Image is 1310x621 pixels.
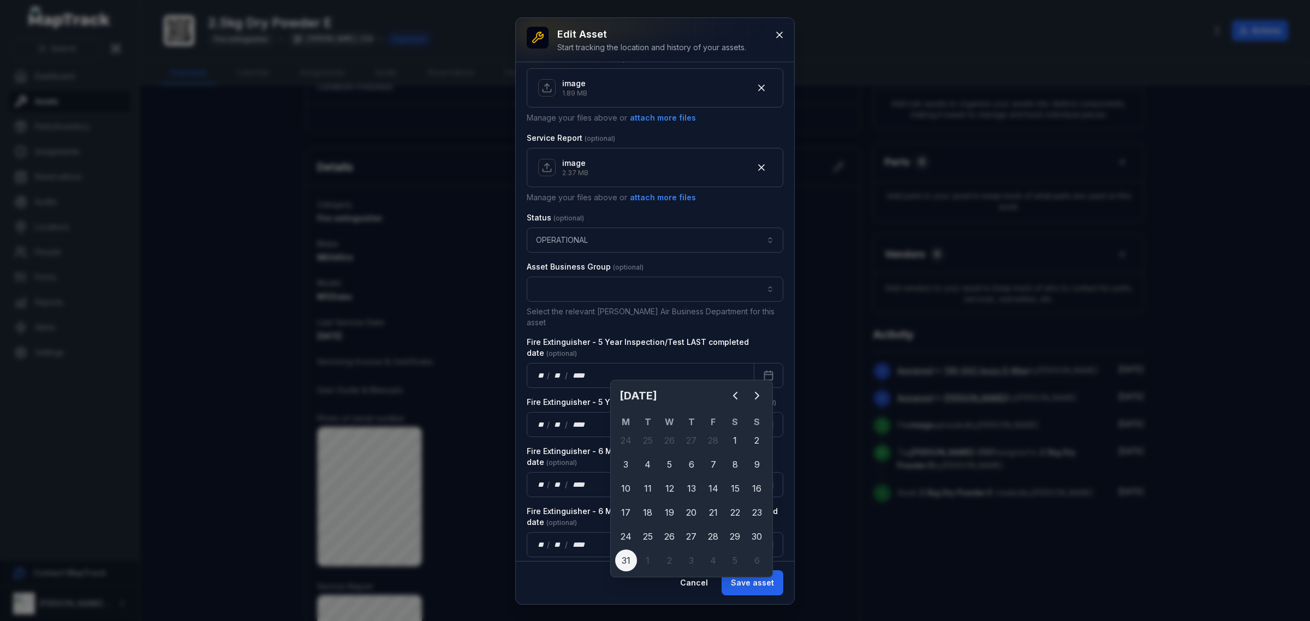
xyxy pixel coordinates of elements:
div: 22 [724,501,746,523]
div: 28 [702,429,724,451]
div: 15 [724,477,746,499]
div: Thursday 27 February 2025 [681,429,702,451]
div: Tuesday 18 March 2025 [637,501,659,523]
div: Start tracking the location and history of your assets. [557,42,746,53]
th: M [615,415,637,428]
div: / [547,479,551,490]
div: month, [551,539,565,550]
div: month, [551,479,565,490]
div: Sunday 9 March 2025 [746,453,768,475]
div: Thursday 3 April 2025 [681,550,702,571]
th: T [681,415,702,428]
div: day, [536,419,547,430]
p: Manage your files above or [527,192,783,204]
div: 6 [681,453,702,475]
div: Tuesday 25 February 2025 [637,429,659,451]
th: T [637,415,659,428]
div: Monday 24 February 2025 [615,429,637,451]
div: 2 [746,429,768,451]
div: Sunday 30 March 2025 [746,526,768,547]
div: day, [536,539,547,550]
div: 27 [681,526,702,547]
div: Sunday 6 April 2025 [746,550,768,571]
label: Fire Extinguisher - 6 Monthly Tagging/Inspection NEXT Due date [527,446,783,468]
div: 25 [637,429,659,451]
div: Sunday 16 March 2025 [746,477,768,499]
div: 20 [681,501,702,523]
p: 2.37 MB [562,169,588,177]
div: 4 [702,550,724,571]
label: Asset Business Group [527,261,644,272]
label: Fire Extinguisher - 5 Year Inspection/Test LAST completed date [527,337,783,359]
div: 28 [702,526,724,547]
div: 18 [637,501,659,523]
div: 5 [724,550,746,571]
button: Calendar [754,363,783,388]
div: 17 [615,501,637,523]
div: Wednesday 26 March 2025 [659,526,681,547]
div: Monday 10 March 2025 [615,477,637,499]
div: / [547,419,551,430]
div: 4 [637,453,659,475]
div: Saturday 1 March 2025 [724,429,746,451]
div: Wednesday 2 April 2025 [659,550,681,571]
div: 27 [681,429,702,451]
h3: Edit asset [557,27,746,42]
div: 3 [681,550,702,571]
div: Saturday 8 March 2025 [724,453,746,475]
button: attach more files [629,192,696,204]
p: Manage your files above or [527,112,783,124]
div: year, [569,539,589,550]
div: Monday 17 March 2025 [615,501,637,523]
div: 8 [724,453,746,475]
div: 5 [659,453,681,475]
button: Next [746,385,768,407]
div: 11 [637,477,659,499]
div: 26 [659,429,681,451]
div: Wednesday 12 March 2025 [659,477,681,499]
div: 2 [659,550,681,571]
p: image [562,78,587,89]
div: Saturday 5 April 2025 [724,550,746,571]
div: 24 [615,526,637,547]
div: 3 [615,453,637,475]
p: image [562,158,588,169]
p: 1.89 MB [562,89,587,98]
th: S [746,415,768,428]
div: year, [569,479,589,490]
div: Saturday 29 March 2025 [724,526,746,547]
button: Save asset [722,570,783,595]
div: Wednesday 19 March 2025 [659,501,681,523]
label: Fire Extinguisher - 6 Monthly Tagging/Inspection LAST completed date [527,506,783,528]
div: day, [536,479,547,490]
div: year, [569,419,589,430]
table: March 2025 [615,415,768,572]
button: Previous [724,385,746,407]
div: / [565,539,569,550]
button: attach more files [629,112,696,124]
label: Status [527,212,584,223]
div: 1 [724,429,746,451]
div: Wednesday 26 February 2025 [659,429,681,451]
div: Friday 7 March 2025 [702,453,724,475]
div: Friday 28 February 2025 [702,429,724,451]
th: S [724,415,746,428]
div: 24 [615,429,637,451]
div: Saturday 15 March 2025 [724,477,746,499]
div: 25 [637,526,659,547]
div: 9 [746,453,768,475]
div: Saturday 22 March 2025 [724,501,746,523]
div: Thursday 13 March 2025 [681,477,702,499]
div: 30 [746,526,768,547]
div: Friday 28 March 2025 [702,526,724,547]
th: W [659,415,681,428]
div: 13 [681,477,702,499]
div: / [565,370,569,381]
div: Thursday 6 March 2025 [681,453,702,475]
div: Monday 24 March 2025 [615,526,637,547]
div: Tuesday 25 March 2025 [637,526,659,547]
div: 19 [659,501,681,523]
div: 7 [702,453,724,475]
button: Cancel [671,570,717,595]
div: 23 [746,501,768,523]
